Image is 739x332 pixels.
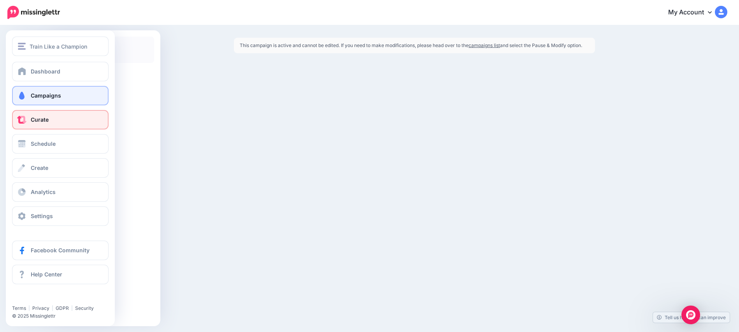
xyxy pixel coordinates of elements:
span: Train Like a Champion [30,42,87,51]
div: Open Intercom Messenger [681,306,700,324]
span: Schedule [31,140,56,147]
div: This campaign is active and cannot be edited. If you need to make modifications, please head over... [234,38,595,53]
a: Dashboard [12,62,109,81]
img: menu.png [18,43,26,50]
a: Tell us how we can improve [653,312,730,323]
span: Campaigns [31,92,61,99]
span: Help Center [31,271,62,278]
span: | [52,305,53,311]
a: Settings [12,206,109,226]
a: Privacy [32,305,49,311]
span: Curate [31,116,49,123]
span: Facebook Community [31,247,90,253]
a: My Account [660,3,727,22]
a: Facebook Community [12,241,109,260]
a: GDPR [56,305,69,311]
li: © 2025 Missinglettr [12,312,113,320]
a: campaigns list [469,42,500,48]
a: Analytics [12,182,109,202]
a: Campaigns [12,86,109,105]
a: Create [12,158,109,178]
img: Missinglettr [7,6,60,19]
a: Terms [12,305,26,311]
a: Schedule [12,134,109,154]
span: | [71,305,73,311]
a: Security [75,305,94,311]
span: Dashboard [31,68,60,75]
span: Analytics [31,189,56,195]
span: | [28,305,30,311]
a: Curate [12,110,109,129]
iframe: Twitter Follow Button [12,294,71,302]
button: Train Like a Champion [12,37,109,56]
span: Create [31,164,48,171]
a: Help Center [12,265,109,284]
span: Settings [31,213,53,219]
